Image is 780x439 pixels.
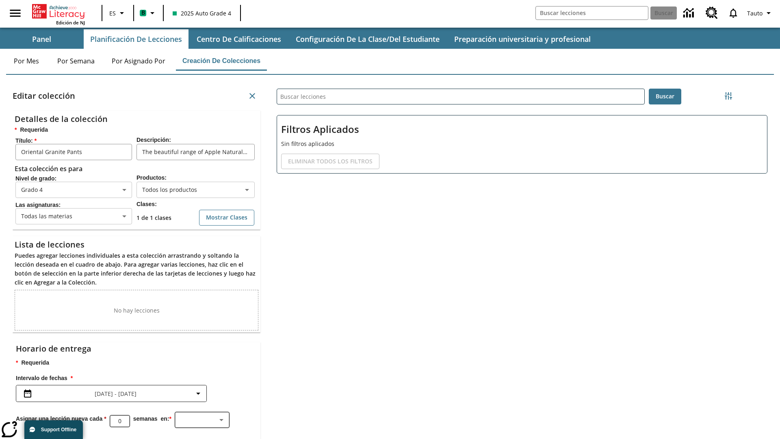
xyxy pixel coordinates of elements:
button: Preparación universitaria y profesional [448,29,597,49]
div: Todas las materias [15,208,132,224]
button: Mostrar Clases [199,210,254,226]
span: [DATE] - [DATE] [95,389,136,398]
h2: Horario de entrega [16,342,260,355]
button: Boost El color de la clase es verde menta. Cambiar el color de la clase. [136,6,160,20]
h2: Lista de lecciones [15,238,258,251]
button: Por asignado por [105,51,172,71]
span: Tauto [747,9,763,17]
button: Planificación de lecciones [84,29,188,49]
button: Buscar [649,89,681,104]
button: Menú lateral de filtros [720,88,737,104]
button: Por mes [6,51,47,71]
span: ES [109,9,116,17]
a: Portada [32,3,85,20]
p: 1 de 1 clases [136,213,171,222]
span: Tí­tulo : [15,137,136,144]
div: Todos los productos [136,182,255,198]
button: Creación de colecciones [176,51,267,71]
span: Descripción : [136,137,171,143]
input: Buscar campo [536,7,648,20]
div: Filtros Aplicados [277,115,767,174]
button: Support Offline [24,420,83,439]
svg: Collapse Date Range Filter [193,389,203,398]
span: Productos : [136,174,167,181]
div: Favor de seleccionar un número entre 1 y 10 [110,415,130,427]
button: Abrir el menú lateral [3,1,27,25]
p: No hay lecciones [114,306,160,315]
span: B [141,8,145,18]
span: Support Offline [41,427,76,432]
h3: Intervalo de fechas [16,374,260,383]
p: Sin filtros aplicados [281,139,763,148]
button: Cancelar [244,88,260,104]
p: Requerida [16,359,260,367]
div: Portada [32,2,85,26]
button: Configuración de la clase/del estudiante [289,29,446,49]
button: Seleccione el intervalo de fechas opción del menú [19,389,203,398]
button: Centro de calificaciones [190,29,288,49]
p: semanas [133,415,158,424]
a: Notificaciones [723,2,744,24]
span: Nivel de grado : [15,175,136,182]
button: Perfil/Configuración [744,6,777,20]
a: Centro de recursos, Se abrirá en una pestaña nueva. [701,2,723,24]
h3: en: [161,415,171,424]
span: Las asignaturas : [15,202,136,208]
a: Centro de información [678,2,701,24]
span: 2025 Auto Grade 4 [173,9,231,17]
div: Grado 4 [15,182,132,198]
h6: Puedes agregar lecciones individuales a esta colección arrastrando y soltando la lección deseada ... [15,251,258,287]
input: Favor de seleccionar un número entre 1 y 10 [110,410,130,432]
h2: Editar colección [13,89,75,102]
h2: Filtros Aplicados [281,120,763,139]
input: Tí­tulo [15,144,132,160]
button: Por semana [51,51,101,71]
span: Edición de NJ [56,20,85,26]
span: Clases : [136,201,157,207]
button: Panel [1,29,82,49]
input: Buscar lecciones [277,89,644,104]
button: Lenguaje: ES, Selecciona un idioma [105,6,131,20]
h3: Asignar una lección nueva cada [16,415,106,424]
h6: Requerida [15,126,258,135]
h6: Esta colección es para [15,163,258,174]
input: Descripción [136,144,255,160]
h2: Detalles de la colección [15,113,258,126]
